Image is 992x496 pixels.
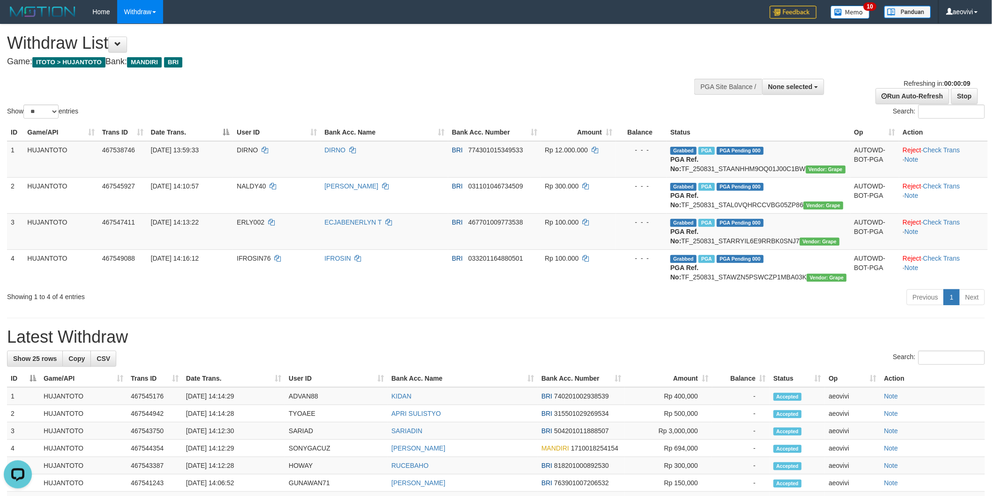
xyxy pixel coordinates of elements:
[285,440,388,457] td: SONYGACUZ
[893,105,985,119] label: Search:
[717,219,764,227] span: PGA Pending
[670,228,699,245] b: PGA Ref. No:
[670,219,697,227] span: Grabbed
[541,444,569,452] span: MANDIRI
[182,387,285,405] td: [DATE] 14:14:29
[571,444,618,452] span: Copy 1710018254154 to clipboard
[32,57,105,68] span: ITOTO > HUJANTOTO
[98,124,147,141] th: Trans ID: activate to sort column ascending
[182,474,285,492] td: [DATE] 14:06:52
[23,124,98,141] th: Game/API: activate to sort column ascending
[774,462,802,470] span: Accepted
[807,274,847,282] span: Vendor URL: https://settle31.1velocity.biz
[127,387,182,405] td: 467545176
[7,5,78,19] img: MOTION_logo.png
[905,192,919,199] a: Note
[620,254,663,263] div: - - -
[40,387,127,405] td: HUJANTOTO
[7,124,23,141] th: ID
[774,480,802,488] span: Accepted
[717,183,764,191] span: PGA Pending
[903,182,922,190] a: Reject
[670,255,697,263] span: Grabbed
[850,177,899,213] td: AUTOWD-BOT-PGA
[541,392,552,400] span: BRI
[285,387,388,405] td: ADVAN88
[825,370,880,387] th: Op: activate to sort column ascending
[918,351,985,365] input: Search:
[237,255,271,262] span: IFROSIN76
[151,146,199,154] span: [DATE] 13:59:33
[4,4,32,32] button: Open LiveChat chat widget
[68,355,85,362] span: Copy
[825,387,880,405] td: aeovivi
[164,57,182,68] span: BRI
[670,156,699,173] b: PGA Ref. No:
[23,141,98,178] td: HUJANTOTO
[391,444,445,452] a: [PERSON_NAME]
[694,79,762,95] div: PGA Site Balance /
[182,440,285,457] td: [DATE] 14:12:29
[102,182,135,190] span: 467545927
[391,410,441,417] a: APRI SULISTYO
[905,228,919,235] a: Note
[448,124,541,141] th: Bank Acc. Number: activate to sort column ascending
[468,146,523,154] span: Copy 774301015349533 to clipboard
[831,6,870,19] img: Button%20Memo.svg
[97,355,110,362] span: CSV
[541,410,552,417] span: BRI
[923,146,960,154] a: Check Trans
[554,462,609,469] span: Copy 818201000892530 to clipboard
[667,124,850,141] th: Status
[324,255,351,262] a: IFROSIN
[541,479,552,487] span: BRI
[905,156,919,163] a: Note
[712,440,770,457] td: -
[717,147,764,155] span: PGA Pending
[321,124,448,141] th: Bank Acc. Name: activate to sort column ascending
[237,146,258,154] span: DIRNO
[625,440,712,457] td: Rp 694,000
[151,255,199,262] span: [DATE] 14:16:12
[899,249,988,286] td: · ·
[285,457,388,474] td: HOWAY
[712,370,770,387] th: Balance: activate to sort column ascending
[899,213,988,249] td: · ·
[182,457,285,474] td: [DATE] 14:12:28
[770,370,825,387] th: Status: activate to sort column ascending
[951,88,978,104] a: Stop
[762,79,825,95] button: None selected
[884,444,898,452] a: Note
[770,6,817,19] img: Feedback.jpg
[850,249,899,286] td: AUTOWD-BOT-PGA
[23,177,98,213] td: HUJANTOTO
[7,370,40,387] th: ID: activate to sort column descending
[884,427,898,435] a: Note
[285,405,388,422] td: TYOAEE
[893,351,985,365] label: Search:
[774,428,802,436] span: Accepted
[541,427,552,435] span: BRI
[13,355,57,362] span: Show 25 rows
[864,2,876,11] span: 10
[545,146,588,154] span: Rp 12.000.000
[127,440,182,457] td: 467544354
[40,405,127,422] td: HUJANTOTO
[667,249,850,286] td: TF_250831_STAWZN5PSWCZP1MBA03K
[468,255,523,262] span: Copy 033201164880501 to clipboard
[7,405,40,422] td: 2
[324,182,378,190] a: [PERSON_NAME]
[538,370,625,387] th: Bank Acc. Number: activate to sort column ascending
[712,422,770,440] td: -
[391,392,412,400] a: KIDAN
[452,146,463,154] span: BRI
[127,474,182,492] td: 467541243
[699,147,715,155] span: Marked by aeotandy
[884,6,931,18] img: panduan.png
[699,255,715,263] span: Marked by aeovivi
[806,165,846,173] span: Vendor URL: https://settle31.1velocity.biz
[625,370,712,387] th: Amount: activate to sort column ascending
[774,445,802,453] span: Accepted
[391,427,422,435] a: SARIADIN
[40,457,127,474] td: HUJANTOTO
